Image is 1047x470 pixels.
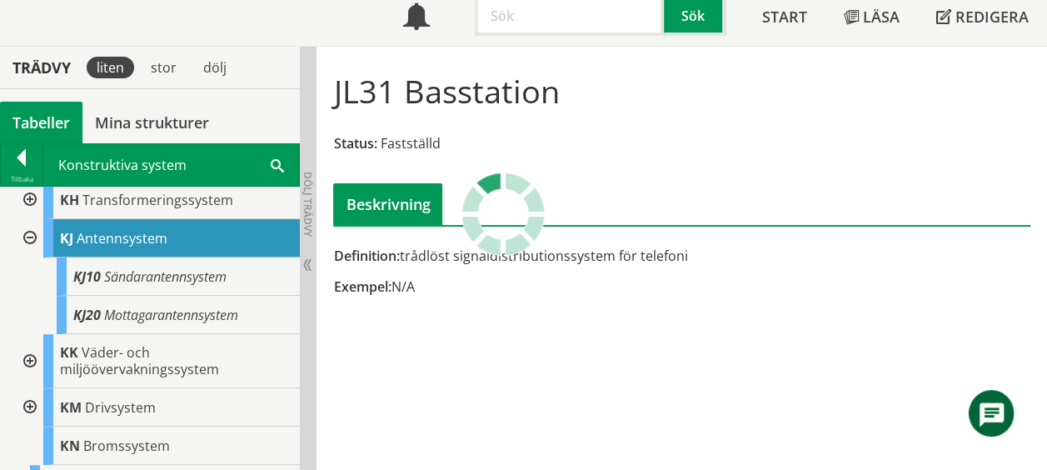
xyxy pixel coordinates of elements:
[333,247,791,265] div: trådlöst signaldistributionssystem för telefoni
[82,191,233,209] span: Transformeringssystem
[104,267,227,286] span: Sändarantennsystem
[1,172,42,186] div: Tillbaka
[193,57,237,78] div: dölj
[83,437,170,455] span: Bromssystem
[333,277,391,296] span: Exempel:
[73,267,101,286] span: KJ10
[301,172,315,237] span: Dölj trädvy
[403,5,430,32] span: Notifikationer
[141,57,187,78] div: stor
[333,183,442,225] div: Beskrivning
[60,398,82,417] span: KM
[60,343,78,362] span: KK
[955,7,1029,27] span: Redigera
[104,306,238,324] span: Mottagarantennsystem
[3,58,80,77] div: Trädvy
[461,172,545,256] img: Laddar
[87,57,134,78] div: liten
[82,102,222,143] a: Mina strukturer
[43,144,299,186] div: Konstruktiva system
[77,229,167,247] span: Antennsystem
[60,191,79,209] span: KH
[762,7,807,27] span: Start
[333,134,376,152] span: Status:
[333,247,399,265] span: Definition:
[73,306,101,324] span: KJ20
[380,134,440,152] span: Fastställd
[60,437,80,455] span: KN
[60,229,73,247] span: KJ
[333,277,791,296] div: N/A
[863,7,900,27] span: Läsa
[85,398,156,417] span: Drivsystem
[60,343,219,378] span: Väder- och miljöövervakningssystem
[271,156,284,173] span: Sök i tabellen
[333,72,559,109] h1: JL31 Basstation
